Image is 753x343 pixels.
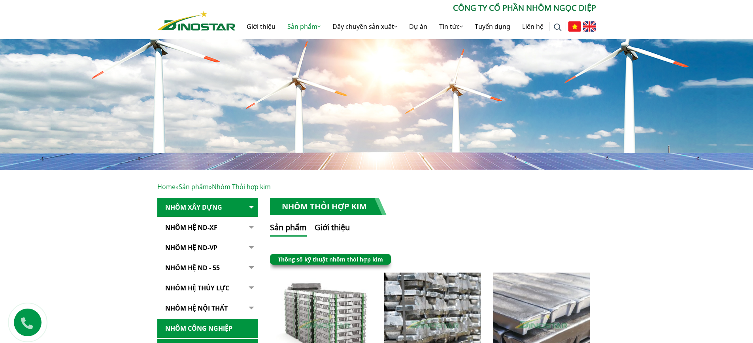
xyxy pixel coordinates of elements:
a: Tuyển dụng [469,14,516,39]
h1: Nhôm Thỏi hợp kim [270,198,387,215]
a: Nhôm Xây dựng [157,198,258,217]
a: Thông số kỹ thuật nhôm thỏi hợp kim [278,256,383,263]
a: Nhôm Hệ ND-XF [157,218,258,237]
a: NHÔM HỆ ND - 55 [157,258,258,278]
a: Nhôm hệ nội thất [157,299,258,318]
a: Nhôm Hệ ND-VP [157,238,258,258]
a: Sản phẩm [281,14,326,39]
img: Nhôm Dinostar [157,11,236,30]
a: Dây chuyền sản xuất [326,14,403,39]
a: Home [157,182,176,191]
span: Nhôm Thỏi hợp kim [212,182,271,191]
p: CÔNG TY CỔ PHẦN NHÔM NGỌC DIỆP [236,2,596,14]
a: Giới thiệu [241,14,281,39]
a: Nhôm Công nghiệp [157,319,258,338]
a: Sản phẩm [179,182,209,191]
a: Tin tức [433,14,469,39]
a: Dự án [403,14,433,39]
button: Giới thiệu [315,222,350,237]
a: Liên hệ [516,14,549,39]
a: Nhôm hệ thủy lực [157,279,258,298]
button: Sản phẩm [270,222,307,237]
img: search [554,23,562,31]
img: English [583,21,596,32]
span: » » [157,182,271,191]
img: Tiếng Việt [568,21,581,32]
